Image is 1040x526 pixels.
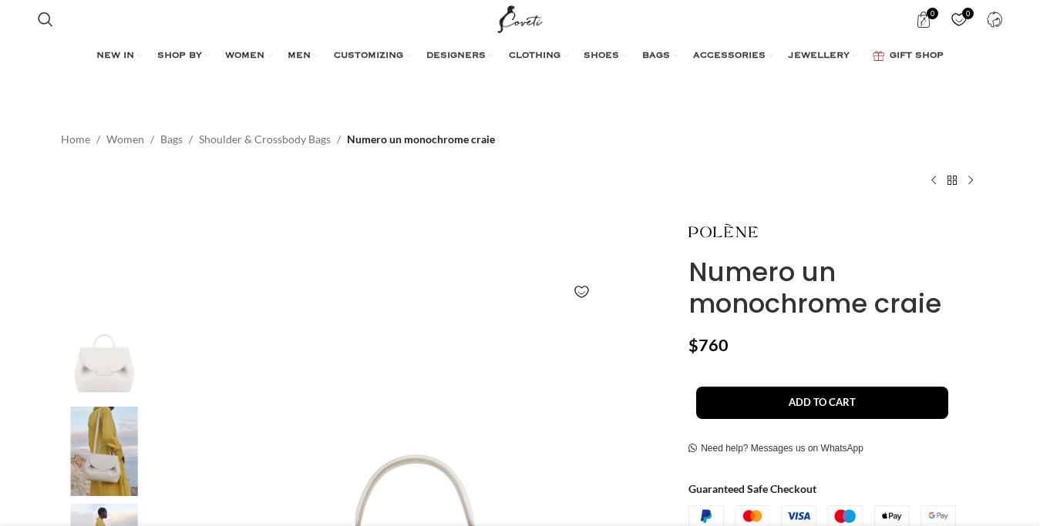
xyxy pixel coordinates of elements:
[157,41,210,72] a: SHOP BY
[57,407,151,497] img: Polene bag
[696,387,948,419] button: Add to cart
[30,4,61,35] a: Search
[789,50,850,62] span: JEWELLERY
[199,131,331,148] a: Shoulder & Crossbody Bags
[890,50,944,62] span: GIFT SHOP
[873,51,884,61] img: GiftBag
[642,41,678,72] a: BAGS
[288,41,318,72] a: MEN
[584,41,627,72] a: SHOES
[347,131,495,148] span: Numero un monochrome craie
[61,131,495,148] nav: Breadcrumb
[584,50,619,62] span: SHOES
[509,41,568,72] a: CLOTHING
[334,50,403,62] span: CUSTOMIZING
[789,41,857,72] a: JEWELLERY
[688,335,729,355] bdi: 760
[873,41,944,72] a: GIFT SHOP
[962,8,974,19] span: 0
[157,50,202,62] span: SHOP BY
[961,171,980,189] a: Next product
[160,131,183,148] a: Bags
[57,309,151,399] img: Polene
[96,41,142,72] a: NEW IN
[30,41,1011,72] div: Main navigation
[288,50,311,62] span: MEN
[494,12,546,25] a: Site logo
[96,50,134,62] span: NEW IN
[688,443,863,455] a: Need help? Messages us on WhatsApp
[924,171,943,189] a: Previous product
[509,50,560,62] span: CLOTHING
[334,41,411,72] a: CUSTOMIZING
[943,4,974,35] div: My Wishlist
[693,41,773,72] a: ACCESSORIES
[693,50,766,62] span: ACCESSORIES
[225,50,264,62] span: WOMEN
[688,482,816,495] strong: Guaranteed Safe Checkout
[106,131,144,148] a: Women
[688,335,698,355] span: $
[943,4,974,35] a: 0
[61,131,90,148] a: Home
[225,41,272,72] a: WOMEN
[688,256,979,320] h1: Numero un monochrome craie
[927,8,938,19] span: 0
[688,213,758,249] img: Polene
[426,50,486,62] span: DESIGNERS
[642,50,670,62] span: BAGS
[907,4,939,35] a: 0
[426,41,493,72] a: DESIGNERS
